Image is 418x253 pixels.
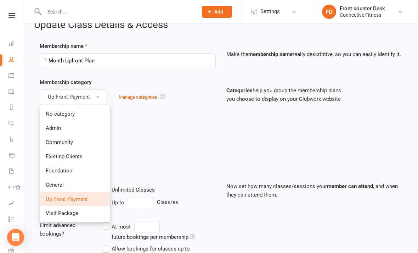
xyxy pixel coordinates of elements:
button: Up Front Payment [40,89,107,104]
div: future bookings per membership [112,233,195,241]
div: Limit advanced bookings? [34,221,97,238]
a: Payments [9,84,24,100]
a: Assessments [9,196,24,212]
div: Member Can Attend [34,185,97,194]
strong: Categories [226,87,253,94]
div: Open Intercom Messenger [7,229,24,246]
a: Up Front Payment [40,192,110,206]
p: Now set how many classes/sessions your , and when they can attend them. [226,182,402,199]
div: FD [322,5,336,19]
span: Add [214,9,223,15]
div: At most [112,222,131,231]
a: General [40,178,110,192]
div: Connective Fitness [340,12,385,18]
a: People [9,52,24,68]
h2: Update Class Details & Access [34,20,408,31]
input: Search... [42,7,193,17]
div: Allow bookings for classes up to [112,244,190,253]
span: Up Front Payment [48,94,90,100]
a: Manage categories [119,94,157,100]
label: Membership name [40,42,87,50]
a: Admin [40,121,110,135]
a: Dashboard [9,36,24,52]
div: Front counter Desk [340,5,385,12]
p: help you group the membership plans you choose to display on your Clubworx website [226,86,402,103]
a: Reports [9,100,24,116]
p: Make the really descriptive, so you can easily identify it. [226,50,402,59]
span: Community [46,139,73,145]
span: Admin [46,125,61,131]
div: Class/es [102,197,216,208]
span: Settings [260,4,280,20]
a: What's New [9,228,24,244]
input: At mostfuture bookings per membership [134,221,160,232]
span: General [46,182,64,188]
a: Community [40,135,110,149]
span: Unlimited Classes [112,186,155,193]
a: Existing Clients [40,149,110,164]
span: Existing Clients [46,153,83,160]
input: Enter membership name [40,53,216,68]
strong: membership name [248,51,293,57]
a: Product Sales [9,148,24,164]
span: Foundation [46,167,72,174]
a: Visit Package [40,206,110,220]
span: Up Front Payment [46,196,88,202]
span: Visit Package [46,210,78,216]
a: Foundation [40,164,110,178]
strong: member can attend [327,183,373,189]
a: No category [40,107,110,121]
span: Up to [112,198,124,206]
div: N/A [40,126,216,134]
a: Calendar [9,68,24,84]
button: Add [202,6,232,18]
span: No category [46,111,75,117]
label: Membership category [40,78,91,87]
